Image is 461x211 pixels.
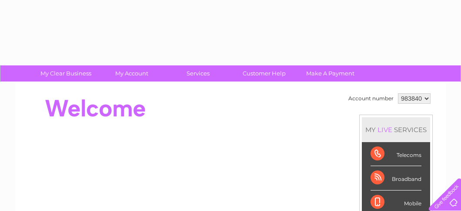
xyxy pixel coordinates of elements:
[346,91,396,106] td: Account number
[294,65,366,82] a: Make A Payment
[96,65,168,82] a: My Account
[362,117,430,142] div: MY SERVICES
[376,126,394,134] div: LIVE
[371,142,421,166] div: Telecoms
[228,65,300,82] a: Customer Help
[30,65,102,82] a: My Clear Business
[371,166,421,190] div: Broadband
[162,65,234,82] a: Services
